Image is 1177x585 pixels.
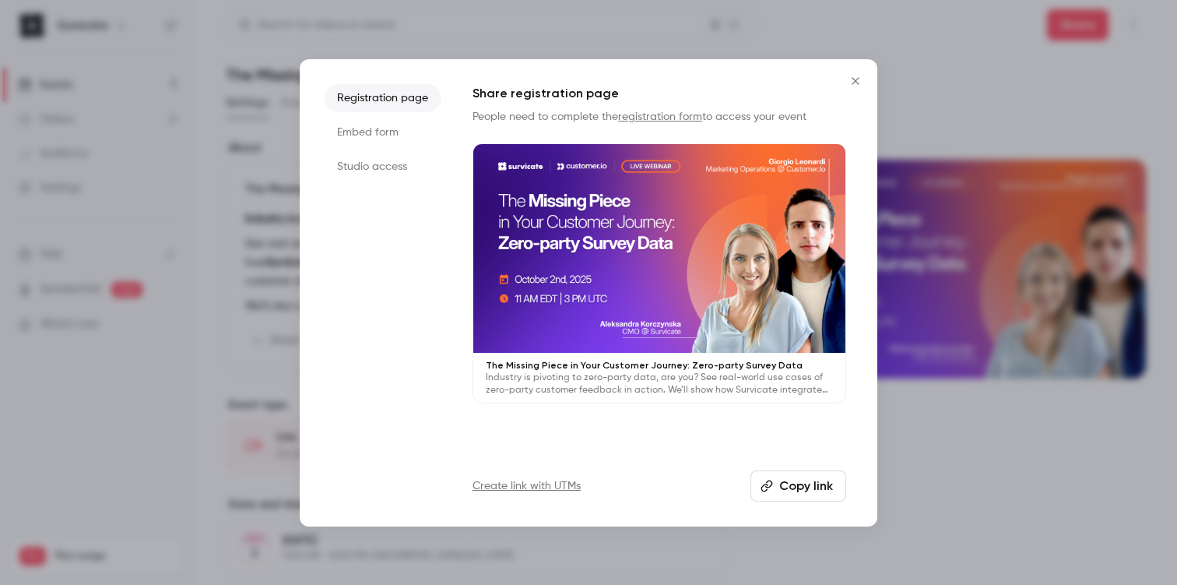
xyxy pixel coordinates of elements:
a: registration form [618,111,702,122]
li: Studio access [325,153,441,181]
p: People need to complete the to access your event [473,109,846,125]
li: Embed form [325,118,441,146]
button: Close [840,65,871,97]
a: Create link with UTMs [473,478,581,494]
h1: Share registration page [473,84,846,103]
p: The Missing Piece in Your Customer Journey: Zero-party Survey Data [486,359,833,372]
li: Registration page [325,84,441,112]
a: The Missing Piece in Your Customer Journey: Zero-party Survey DataIndustry is pivoting to zero-pa... [473,143,846,404]
button: Copy link [750,470,846,502]
p: Industry is pivoting to zero-party data, are you? See real-world use cases of zero-party customer... [486,372,833,396]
